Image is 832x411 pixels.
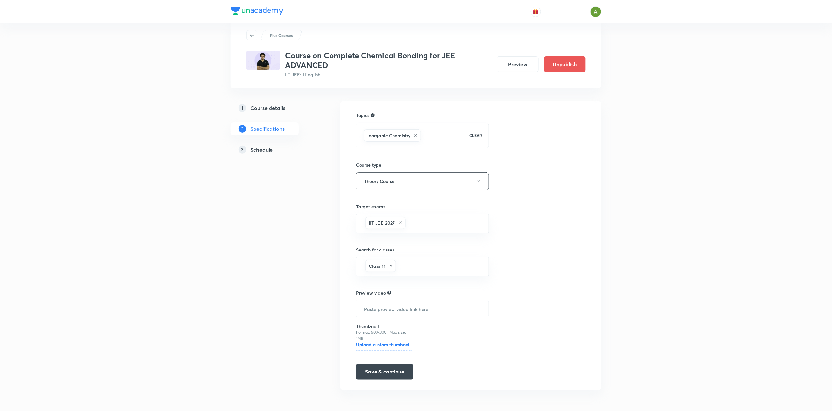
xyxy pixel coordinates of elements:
h6: Inorganic Chemistry [367,132,410,139]
h6: Upload custom thumbnail [356,341,412,351]
h6: Search for classes [356,246,489,253]
p: IIT JEE • Hinglish [285,71,492,78]
h6: Preview video [356,289,386,296]
h6: Course type [356,161,489,168]
h6: IIT JEE 2027 [369,220,395,226]
h6: Target exams [356,203,489,210]
a: 3Schedule [231,143,319,156]
img: 89C4E6AC-BF3C-44A4-A6AC-856B773B3FC4_plus.png [246,51,280,70]
button: Unpublish [544,56,586,72]
p: 1 [239,104,246,112]
input: Paste preview video link here [356,300,489,317]
p: 3 [239,146,246,154]
p: CLEAR [470,132,482,138]
a: Company Logo [231,7,283,17]
img: avatar [533,9,539,15]
button: Open [485,223,486,224]
h6: Thumbnail [356,323,412,329]
button: Theory Course [356,172,489,190]
a: 1Course details [231,101,319,114]
button: Open [485,266,486,267]
h5: Specifications [250,125,285,133]
p: Format: 500x300 · Max size: 1MB [356,329,412,341]
p: Plus Courses [270,32,293,38]
button: Save & continue [356,364,413,380]
img: Company Logo [231,7,283,15]
h6: Class 11 [369,263,386,269]
img: Ajay A [590,6,601,17]
div: Search for topics [371,112,375,118]
div: Explain about your course, what you’ll be teaching, how it will help learners in their preparation [387,290,391,296]
button: Preview [497,56,539,72]
h6: Topics [356,112,369,119]
p: 2 [239,125,246,133]
h5: Course details [250,104,285,112]
button: avatar [531,7,541,17]
h3: Course on Complete Chemical Bonding for JEE ADVANCED [285,51,492,70]
h5: Schedule [250,146,273,154]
